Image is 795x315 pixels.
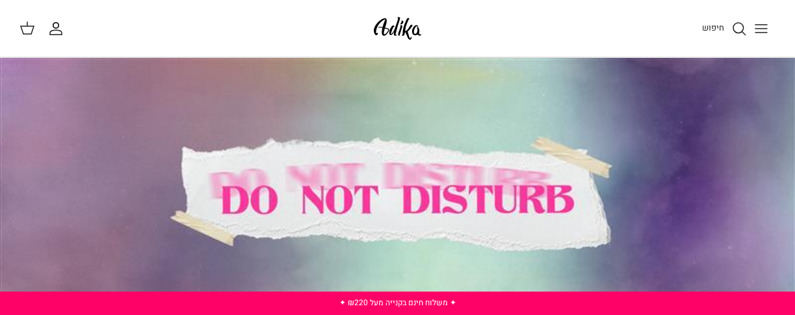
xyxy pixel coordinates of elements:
[747,14,775,43] button: Toggle menu
[702,21,747,36] a: חיפוש
[370,13,425,44] img: Adika IL
[339,297,456,308] a: ✦ משלוח חינם בקנייה מעל ₪220 ✦
[48,21,69,36] a: החשבון שלי
[702,21,724,34] span: חיפוש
